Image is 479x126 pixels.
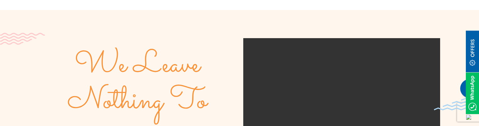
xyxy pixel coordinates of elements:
[466,31,479,72] img: offerBt
[75,42,202,88] text: We Leave
[466,115,471,120] img: up-blue-arrow.svg
[466,89,479,96] a: Whatsappicon
[434,98,479,110] img: bluewave
[466,73,479,114] img: Whatsappicon
[68,78,209,124] text: Nothing To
